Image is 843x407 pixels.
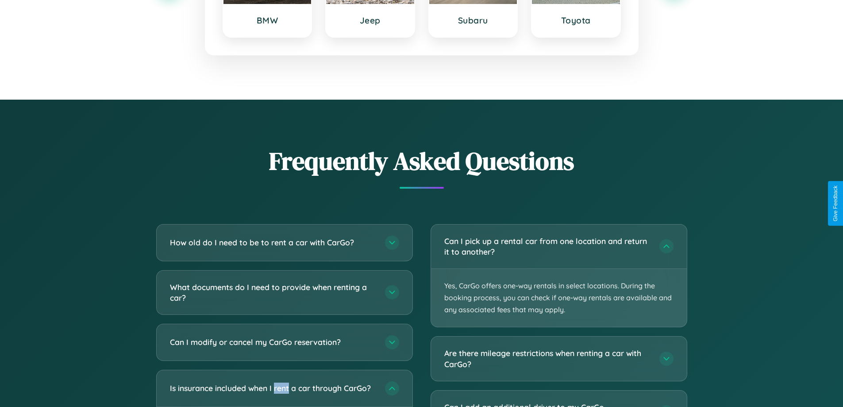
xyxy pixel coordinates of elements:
[431,269,687,327] p: Yes, CarGo offers one-way rentals in select locations. During the booking process, you can check ...
[170,337,376,348] h3: Can I modify or cancel my CarGo reservation?
[444,236,651,257] h3: Can I pick up a rental car from one location and return it to another?
[541,15,611,26] h3: Toyota
[170,282,376,303] h3: What documents do I need to provide when renting a car?
[232,15,303,26] h3: BMW
[335,15,405,26] h3: Jeep
[444,348,651,369] h3: Are there mileage restrictions when renting a car with CarGo?
[438,15,508,26] h3: Subaru
[170,383,376,394] h3: Is insurance included when I rent a car through CarGo?
[156,144,687,178] h2: Frequently Asked Questions
[832,186,839,221] div: Give Feedback
[170,237,376,248] h3: How old do I need to be to rent a car with CarGo?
